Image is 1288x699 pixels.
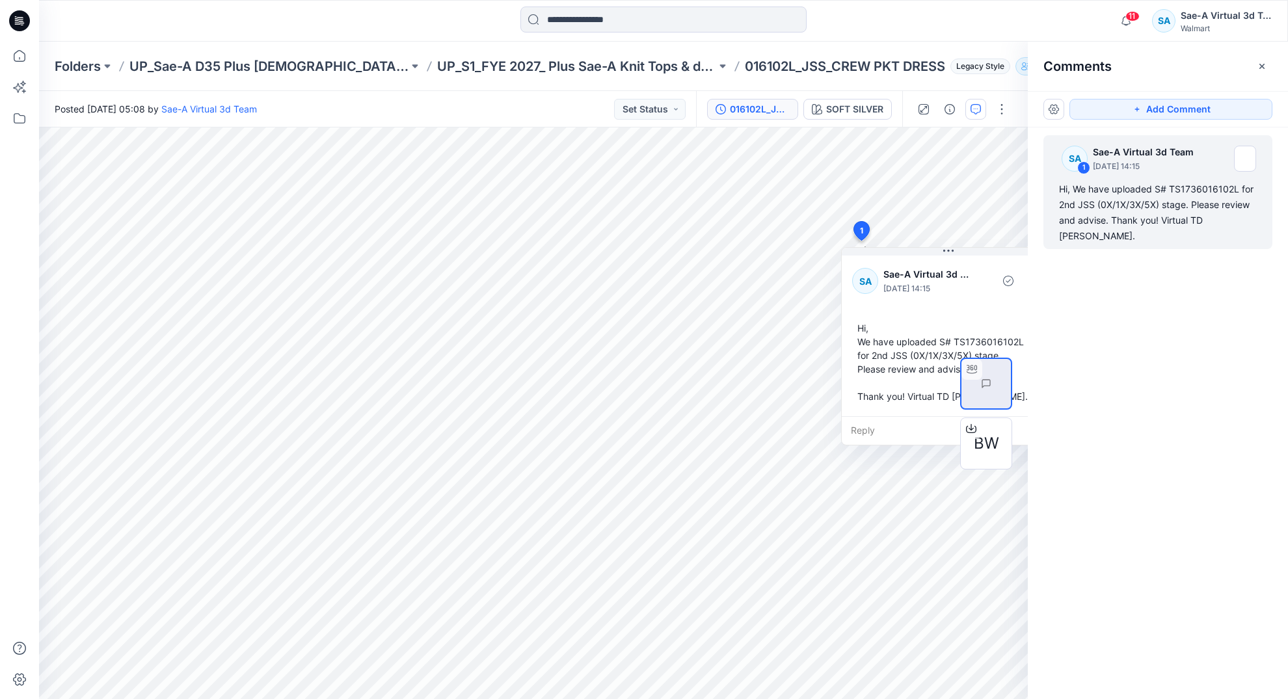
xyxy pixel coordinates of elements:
button: 52 [1015,57,1057,75]
span: Legacy Style [950,59,1010,74]
a: Sae-A Virtual 3d Team [161,103,257,114]
p: [DATE] 14:15 [883,282,969,295]
div: Reply [842,416,1055,445]
span: 11 [1125,11,1140,21]
p: 016102L_JSS_CREW PKT DRESS [745,57,945,75]
div: Hi, We have uploaded S# TS1736016102L for 2nd JSS (0X/1X/3X/5X) stage. Please review and advise. ... [852,316,1045,408]
p: [DATE] 14:15 [1093,160,1198,173]
div: SA [852,268,878,294]
button: Details [939,99,960,120]
div: Walmart [1181,23,1272,33]
a: Folders [55,57,101,75]
h2: Comments [1043,59,1112,74]
a: UP_Sae-A D35 Plus [DEMOGRAPHIC_DATA] Top [129,57,409,75]
button: SOFT SILVER [803,99,892,120]
span: Posted [DATE] 05:08 by [55,102,257,116]
p: Sae-A Virtual 3d Team [883,267,969,282]
div: Hi, We have uploaded S# TS1736016102L for 2nd JSS (0X/1X/3X/5X) stage. Please review and advise. ... [1059,181,1257,244]
a: UP_S1_FYE 2027_ Plus Sae-A Knit Tops & dresses [437,57,716,75]
button: Legacy Style [945,57,1010,75]
div: 1 [1077,161,1090,174]
div: 016102L_JSS_Rev1 [730,102,790,116]
div: Sae-A Virtual 3d Team [1181,8,1272,23]
button: Add Comment [1069,99,1272,120]
p: Sae-A Virtual 3d Team [1093,144,1198,160]
div: SOFT SILVER [826,102,883,116]
span: BW [974,432,999,455]
span: 1 [860,225,863,237]
div: SA [1062,146,1088,172]
button: 016102L_JSS_Rev1 [707,99,798,120]
div: SA [1152,9,1175,33]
